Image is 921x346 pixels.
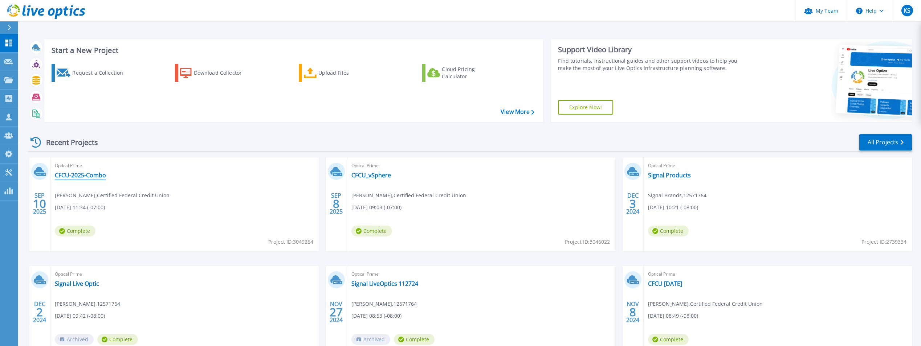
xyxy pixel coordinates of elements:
[351,300,417,308] span: [PERSON_NAME] , 12571764
[626,190,640,217] div: DEC 2024
[648,226,689,236] span: Complete
[861,238,906,246] span: Project ID: 2739334
[904,8,910,13] span: KS
[28,133,108,151] div: Recent Projects
[648,334,689,345] span: Complete
[55,172,106,179] a: CFCU-2025-Combo
[394,334,435,345] span: Complete
[329,190,343,217] div: SEP 2025
[351,226,392,236] span: Complete
[629,201,636,207] span: 3
[318,66,376,80] div: Upload Files
[351,162,611,170] span: Optical Prime
[351,312,402,320] span: [DATE] 08:53 (-08:00)
[55,270,314,278] span: Optical Prime
[33,299,46,325] div: DEC 2024
[351,172,391,179] a: CFCU_vSphere
[52,64,133,82] a: Request a Collection
[55,226,95,236] span: Complete
[648,162,908,170] span: Optical Prime
[501,108,534,115] a: View More
[648,280,682,287] a: CFCU [DATE]
[55,334,94,345] span: Archived
[33,201,46,207] span: 10
[55,312,105,320] span: [DATE] 09:42 (-08:00)
[55,203,105,211] span: [DATE] 11:34 (-07:00)
[442,66,500,80] div: Cloud Pricing Calculator
[859,134,912,151] a: All Projects
[194,66,252,80] div: Download Collector
[33,190,46,217] div: SEP 2025
[299,64,380,82] a: Upload Files
[330,309,343,315] span: 27
[648,270,908,278] span: Optical Prime
[351,203,402,211] span: [DATE] 09:03 (-07:00)
[52,46,534,54] h3: Start a New Project
[36,309,43,315] span: 2
[55,191,170,199] span: [PERSON_NAME] , Certified Federal Credit Union
[55,280,99,287] a: Signal Live Optic
[648,191,706,199] span: Signal Brands , 12571764
[268,238,313,246] span: Project ID: 3049254
[629,309,636,315] span: 8
[351,334,390,345] span: Archived
[648,203,698,211] span: [DATE] 10:21 (-08:00)
[175,64,256,82] a: Download Collector
[558,57,745,72] div: Find tutorials, instructional guides and other support videos to help you make the most of your L...
[351,191,466,199] span: [PERSON_NAME] , Certified Federal Credit Union
[329,299,343,325] div: NOV 2024
[648,172,691,179] a: Signal Products
[648,312,698,320] span: [DATE] 08:49 (-08:00)
[55,162,314,170] span: Optical Prime
[97,334,138,345] span: Complete
[648,300,763,308] span: [PERSON_NAME] , Certified Federal Credit Union
[565,238,610,246] span: Project ID: 3046022
[351,270,611,278] span: Optical Prime
[558,100,613,115] a: Explore Now!
[72,66,130,80] div: Request a Collection
[333,201,339,207] span: 8
[626,299,640,325] div: NOV 2024
[422,64,503,82] a: Cloud Pricing Calculator
[558,45,745,54] div: Support Video Library
[55,300,120,308] span: [PERSON_NAME] , 12571764
[351,280,418,287] a: Signal LiveOptics 112724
